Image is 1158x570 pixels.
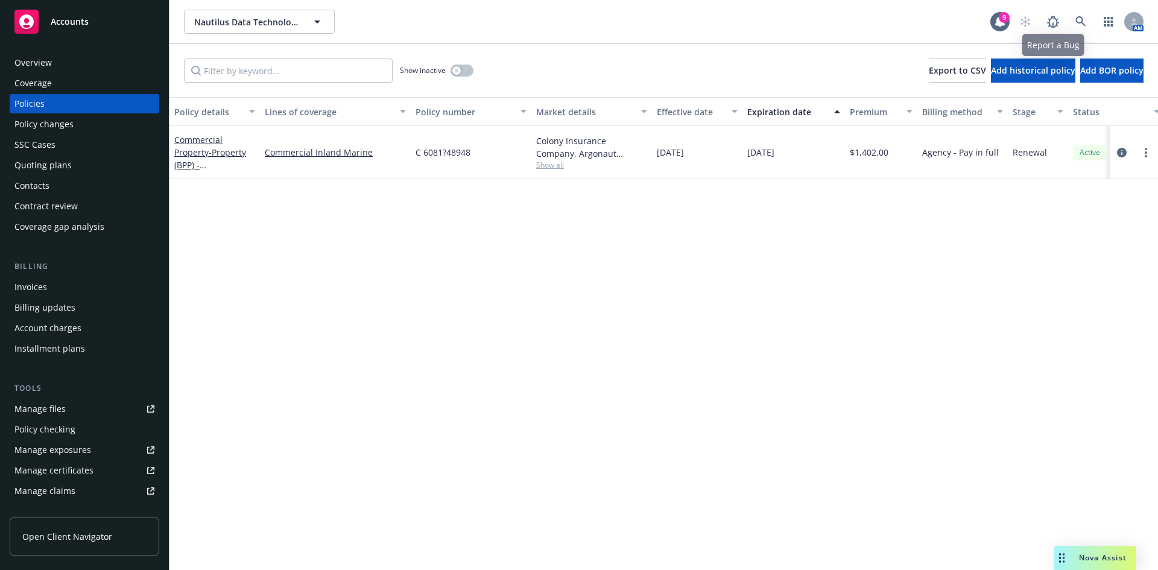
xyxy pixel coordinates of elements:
[657,106,724,118] div: Effective date
[917,97,1008,126] button: Billing method
[184,10,335,34] button: Nautilus Data Technologies, Inc.
[1013,146,1047,159] span: Renewal
[14,156,72,175] div: Quoting plans
[265,106,393,118] div: Lines of coverage
[10,382,159,394] div: Tools
[10,176,159,195] a: Contacts
[14,277,47,297] div: Invoices
[1115,145,1129,160] a: circleInformation
[1013,106,1050,118] div: Stage
[260,97,411,126] button: Lines of coverage
[991,59,1075,83] button: Add historical policy
[10,197,159,216] a: Contract review
[174,134,250,221] a: Commercial Property
[531,97,652,126] button: Market details
[1080,59,1144,83] button: Add BOR policy
[536,160,647,170] span: Show all
[14,420,75,439] div: Policy checking
[14,481,75,501] div: Manage claims
[929,59,986,83] button: Export to CSV
[1078,147,1102,158] span: Active
[169,97,260,126] button: Policy details
[10,440,159,460] a: Manage exposures
[14,399,66,419] div: Manage files
[10,74,159,93] a: Coverage
[265,146,406,159] a: Commercial Inland Marine
[10,339,159,358] a: Installment plans
[922,106,990,118] div: Billing method
[14,217,104,236] div: Coverage gap analysis
[747,146,774,159] span: [DATE]
[10,298,159,317] a: Billing updates
[747,106,827,118] div: Expiration date
[400,65,446,75] span: Show inactive
[10,156,159,175] a: Quoting plans
[10,461,159,480] a: Manage certificates
[14,339,85,358] div: Installment plans
[51,17,89,27] span: Accounts
[10,115,159,134] a: Policy changes
[14,318,81,338] div: Account charges
[929,65,986,76] span: Export to CSV
[10,318,159,338] a: Account charges
[1008,97,1068,126] button: Stage
[657,146,684,159] span: [DATE]
[1139,145,1153,160] a: more
[1013,10,1037,34] a: Start snowing
[1041,10,1065,34] a: Report a Bug
[10,135,159,154] a: SSC Cases
[14,74,52,93] div: Coverage
[536,135,647,160] div: Colony Insurance Company, Argonaut Insurance Company (Argo)
[536,106,634,118] div: Market details
[10,420,159,439] a: Policy checking
[742,97,845,126] button: Expiration date
[850,146,888,159] span: $1,402.00
[1054,546,1069,570] div: Drag to move
[1096,10,1121,34] a: Switch app
[184,59,393,83] input: Filter by keyword...
[14,440,91,460] div: Manage exposures
[1079,553,1127,563] span: Nova Assist
[1073,106,1147,118] div: Status
[194,16,299,28] span: Nautilus Data Technologies, Inc.
[10,481,159,501] a: Manage claims
[10,5,159,39] a: Accounts
[174,106,242,118] div: Policy details
[10,217,159,236] a: Coverage gap analysis
[14,94,45,113] div: Policies
[14,135,55,154] div: SSC Cases
[14,461,93,480] div: Manage certificates
[652,97,742,126] button: Effective date
[10,53,159,72] a: Overview
[845,97,917,126] button: Premium
[174,147,250,221] span: - Property (BPP) - [GEOGRAPHIC_DATA], [GEOGRAPHIC_DATA] 25-26
[991,65,1075,76] span: Add historical policy
[10,277,159,297] a: Invoices
[14,298,75,317] div: Billing updates
[14,197,78,216] div: Contract review
[411,97,531,126] button: Policy number
[1054,546,1136,570] button: Nova Assist
[416,146,470,159] span: C 6081?48948
[850,106,899,118] div: Premium
[14,502,71,521] div: Manage BORs
[1069,10,1093,34] a: Search
[999,12,1010,23] div: 9
[416,106,513,118] div: Policy number
[1080,65,1144,76] span: Add BOR policy
[14,53,52,72] div: Overview
[10,399,159,419] a: Manage files
[14,176,49,195] div: Contacts
[22,530,112,543] span: Open Client Navigator
[10,502,159,521] a: Manage BORs
[10,94,159,113] a: Policies
[10,261,159,273] div: Billing
[14,115,74,134] div: Policy changes
[922,146,999,159] span: Agency - Pay in full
